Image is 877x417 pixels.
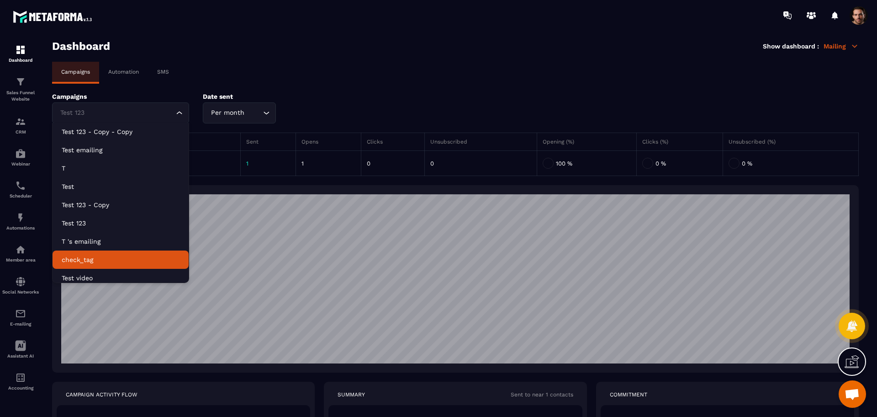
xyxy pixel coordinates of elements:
a: social-networksocial-networkSocial Networks [2,269,39,301]
th: Opens [296,133,361,151]
a: accountantaccountantAccounting [2,365,39,397]
p: Sales Funnel Website [2,90,39,102]
p: Mailing [824,42,859,50]
td: 0 [425,151,537,176]
p: Automation [108,69,139,75]
a: schedulerschedulerScheduler [2,173,39,205]
img: email [15,308,26,319]
th: Sent [241,133,296,151]
img: formation [15,44,26,55]
p: Scheduler [2,193,39,198]
p: SUMMARY [338,391,365,398]
div: Mở cuộc trò chuyện [839,380,866,408]
div: 0 % [642,156,718,170]
th: Opening (%) [537,133,636,151]
img: automations [15,148,26,159]
p: Test emailing [62,145,180,155]
a: automationsautomationsWebinar [2,141,39,173]
p: Campaigns [52,93,189,100]
a: formationformationCRM [2,109,39,141]
p: CRM [2,129,39,134]
p: Test 123 [62,219,180,228]
a: Assistant AI [2,333,39,365]
p: Test 123 - Copy - Copy [62,127,180,136]
img: scheduler [15,180,26,191]
p: Show dashboard : [763,43,819,50]
p: check_tag [62,255,180,264]
div: 100 % [543,156,631,170]
td: 1 [296,151,361,176]
input: Search for option [246,108,261,118]
a: formationformationSales Funnel Website [2,69,39,109]
p: Campaigns [61,69,90,75]
p: SMS [157,69,169,75]
img: automations [15,244,26,255]
div: Search for option [52,102,189,123]
img: social-network [15,276,26,287]
p: Date sent [203,93,317,100]
th: Unsubscribed [425,133,537,151]
p: Automations [2,225,39,230]
h3: Dashboard [52,40,110,53]
th: Clicks [361,133,425,151]
a: emailemailE-mailing [2,301,39,333]
img: automations [15,212,26,223]
p: Dashboard [2,58,39,63]
a: formationformationDashboard [2,37,39,69]
p: Test video [62,273,180,283]
p: Assistant AI [2,353,39,358]
td: 0 [361,151,425,176]
div: 0 % [729,156,853,170]
a: automationsautomationsMember area [2,237,39,269]
input: Search for option [58,108,174,118]
p: Test [62,182,180,191]
img: formation [15,116,26,127]
p: CAMPAIGN ACTIVITY FLOW [66,391,137,398]
p: Accounting [2,385,39,390]
img: accountant [15,372,26,383]
img: logo [13,8,95,25]
td: 1 [241,151,296,176]
img: formation [15,76,26,87]
p: COMMITMENT [610,391,647,398]
span: Per month [209,108,246,118]
p: Social Networks [2,289,39,294]
th: Unsubscribed (%) [723,133,859,151]
p: Webinar [2,161,39,166]
p: T [62,164,180,173]
p: Sent to near 1 contacts [511,391,573,398]
p: Member area [2,257,39,262]
th: Clicks (%) [636,133,723,151]
p: E-mailing [2,321,39,326]
a: automationsautomationsAutomations [2,205,39,237]
p: Test 123 - Copy [62,200,180,209]
div: Search for option [203,102,276,123]
p: T 's emailing [62,237,180,246]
